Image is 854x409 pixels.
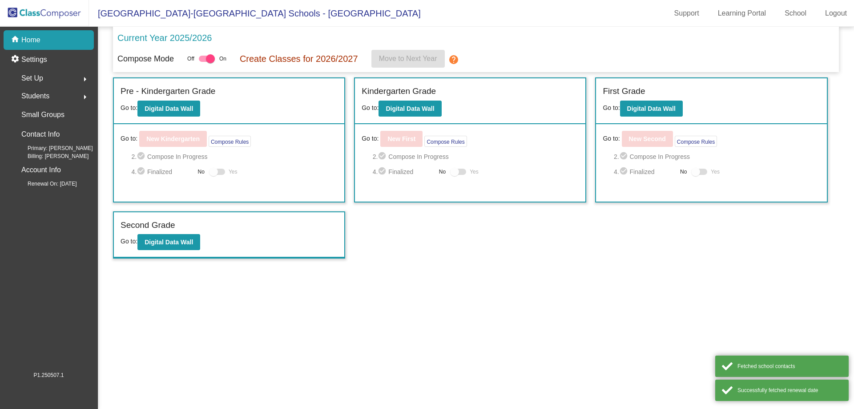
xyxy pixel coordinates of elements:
div: Fetched school contacts [737,362,842,370]
span: Move to Next Year [379,55,437,62]
mat-icon: check_circle [137,166,147,177]
label: Second Grade [121,219,175,232]
mat-icon: check_circle [137,151,147,162]
p: Current Year 2025/2026 [117,31,212,45]
button: New Kindergarten [139,131,207,147]
mat-icon: help [448,54,459,65]
p: Home [21,35,40,45]
mat-icon: arrow_right [80,92,90,102]
span: 2. Compose In Progress [373,151,579,162]
span: On [219,55,226,63]
a: Support [667,6,706,20]
span: Off [187,55,194,63]
p: Settings [21,54,47,65]
button: Digital Data Wall [379,101,441,117]
button: Move to Next Year [371,50,445,68]
span: 4. Finalized [614,166,676,177]
mat-icon: check_circle [619,166,630,177]
a: Learning Portal [711,6,773,20]
span: No [198,168,205,176]
b: Digital Data Wall [627,105,676,112]
span: Students [21,90,49,102]
b: Digital Data Wall [145,239,193,246]
button: Compose Rules [675,136,717,147]
mat-icon: arrow_right [80,74,90,85]
button: New First [380,131,423,147]
span: 2. Compose In Progress [131,151,338,162]
p: Contact Info [21,128,60,141]
b: Digital Data Wall [386,105,434,112]
span: Go to: [603,134,620,143]
p: Small Groups [21,109,64,121]
a: Logout [818,6,854,20]
b: Digital Data Wall [145,105,193,112]
label: First Grade [603,85,645,98]
span: Go to: [362,134,379,143]
label: Pre - Kindergarten Grade [121,85,215,98]
p: Create Classes for 2026/2027 [240,52,358,65]
span: Yes [229,166,238,177]
label: Kindergarten Grade [362,85,436,98]
span: 4. Finalized [373,166,435,177]
div: Successfully fetched renewal date [737,386,842,394]
mat-icon: home [11,35,21,45]
button: Digital Data Wall [137,234,200,250]
button: New Second [622,131,673,147]
span: Go to: [121,104,137,111]
span: No [680,168,687,176]
button: Digital Data Wall [620,101,683,117]
b: New Kindergarten [146,135,200,142]
span: Go to: [121,238,137,245]
p: Account Info [21,164,61,176]
mat-icon: check_circle [378,151,388,162]
button: Compose Rules [424,136,467,147]
span: Yes [470,166,479,177]
p: Compose Mode [117,53,174,65]
span: Set Up [21,72,43,85]
b: New First [387,135,415,142]
span: No [439,168,446,176]
mat-icon: check_circle [378,166,388,177]
span: Billing: [PERSON_NAME] [13,152,89,160]
a: School [777,6,814,20]
span: Primary: [PERSON_NAME] [13,144,93,152]
button: Compose Rules [209,136,251,147]
span: Go to: [121,134,137,143]
span: [GEOGRAPHIC_DATA]-[GEOGRAPHIC_DATA] Schools - [GEOGRAPHIC_DATA] [89,6,421,20]
b: New Second [629,135,666,142]
button: Digital Data Wall [137,101,200,117]
span: Go to: [603,104,620,111]
mat-icon: settings [11,54,21,65]
span: Renewal On: [DATE] [13,180,77,188]
mat-icon: check_circle [619,151,630,162]
span: Yes [711,166,720,177]
span: 2. Compose In Progress [614,151,820,162]
span: 4. Finalized [131,166,193,177]
span: Go to: [362,104,379,111]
